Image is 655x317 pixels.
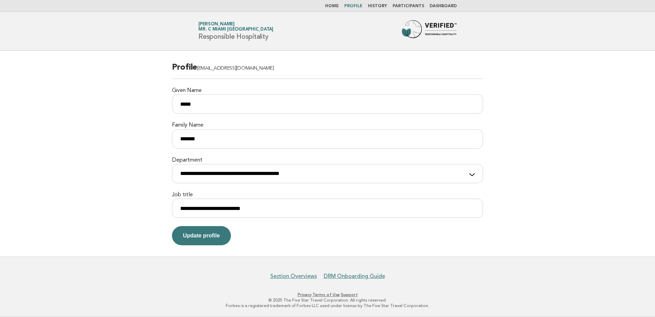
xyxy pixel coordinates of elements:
h1: Responsible Hospitality [198,22,273,40]
a: [PERSON_NAME]Mr. C Miami [GEOGRAPHIC_DATA] [198,22,273,32]
button: Update profile [172,226,231,245]
label: Department [172,157,483,164]
p: · · [118,292,537,297]
p: © 2025 The Five Star Travel Corporation. All rights reserved. [118,297,537,303]
a: DRM Onboarding Guide [324,273,385,280]
span: Mr. C Miami [GEOGRAPHIC_DATA] [198,27,273,32]
h2: Profile [172,62,483,79]
label: Given Name [172,87,483,94]
a: Support [341,292,358,297]
label: Family Name [172,122,483,129]
a: History [368,4,387,8]
a: Dashboard [430,4,457,8]
a: Privacy [298,292,311,297]
a: Participants [393,4,424,8]
p: Forbes is a registered trademark of Forbes LLC used under license by The Five Star Travel Corpora... [118,303,537,308]
label: Job title [172,191,483,199]
a: Section Overviews [270,273,317,280]
a: Profile [344,4,362,8]
a: Home [325,4,339,8]
a: Terms of Use [312,292,340,297]
span: [EMAIL_ADDRESS][DOMAIN_NAME] [197,66,274,71]
img: Forbes Travel Guide [402,20,457,42]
